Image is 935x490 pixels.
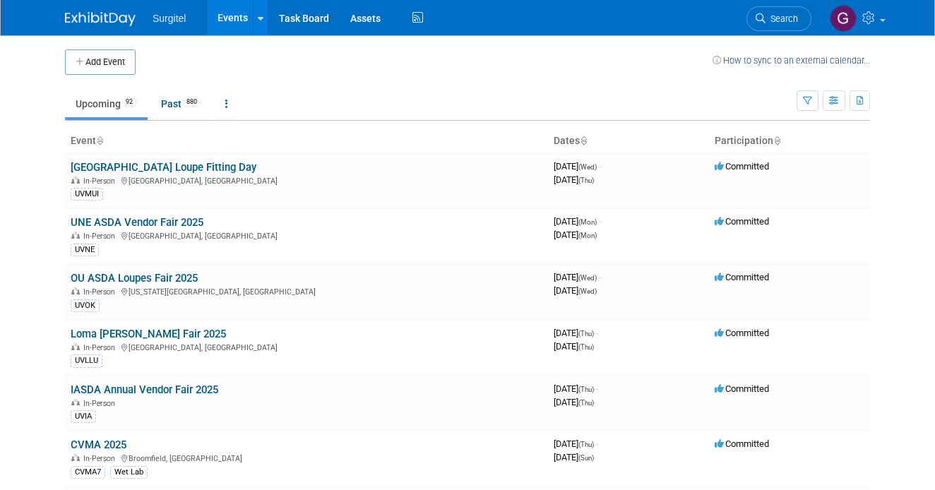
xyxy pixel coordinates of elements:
span: In-Person [83,177,119,186]
span: (Thu) [578,441,594,448]
span: Committed [715,272,769,282]
span: (Wed) [578,163,597,171]
span: Committed [715,328,769,338]
span: [DATE] [554,452,594,462]
th: Dates [548,129,709,153]
a: Past880 [150,90,212,117]
span: In-Person [83,454,119,463]
a: Sort by Participation Type [773,135,780,146]
span: [DATE] [554,161,601,172]
a: UNE ASDA Vendor Fair 2025 [71,216,203,229]
span: Committed [715,216,769,227]
span: [DATE] [554,328,598,338]
th: Participation [709,129,870,153]
span: 92 [121,97,137,107]
span: [DATE] [554,397,594,407]
button: Add Event [65,49,136,75]
img: ExhibitDay [65,12,136,26]
a: How to sync to an external calendar... [713,55,870,66]
span: Search [766,13,798,24]
span: - [599,216,601,227]
a: Sort by Start Date [580,135,587,146]
a: Upcoming92 [65,90,148,117]
span: [DATE] [554,438,598,449]
span: [DATE] [554,174,594,185]
img: In-Person Event [71,287,80,294]
span: (Mon) [578,218,597,226]
a: OU ASDA Loupes Fair 2025 [71,272,198,285]
span: [DATE] [554,383,598,394]
span: 880 [182,97,201,107]
div: [GEOGRAPHIC_DATA], [GEOGRAPHIC_DATA] [71,229,542,241]
a: Sort by Event Name [96,135,103,146]
img: In-Person Event [71,343,80,350]
div: CVMA7 [71,466,105,479]
span: Surgitel [153,13,186,24]
span: In-Person [83,399,119,408]
span: [DATE] [554,285,597,296]
a: [GEOGRAPHIC_DATA] Loupe Fitting Day [71,161,256,174]
span: [DATE] [554,341,594,352]
span: (Thu) [578,399,594,407]
span: (Sun) [578,454,594,462]
th: Event [65,129,548,153]
span: Committed [715,161,769,172]
div: [US_STATE][GEOGRAPHIC_DATA], [GEOGRAPHIC_DATA] [71,285,542,297]
div: UVLLU [71,354,102,367]
span: (Thu) [578,386,594,393]
span: (Wed) [578,274,597,282]
div: UVNE [71,244,99,256]
span: (Wed) [578,287,597,295]
a: Search [746,6,811,31]
span: (Thu) [578,177,594,184]
span: - [599,161,601,172]
div: UVMUI [71,188,103,201]
span: - [599,272,601,282]
div: Broomfield, [GEOGRAPHIC_DATA] [71,452,542,463]
img: In-Person Event [71,232,80,239]
span: - [596,383,598,394]
img: In-Person Event [71,177,80,184]
span: [DATE] [554,216,601,227]
span: Committed [715,438,769,449]
span: [DATE] [554,272,601,282]
a: Loma [PERSON_NAME] Fair 2025 [71,328,226,340]
span: (Mon) [578,232,597,239]
div: UVIA [71,410,96,423]
img: Greg Smith [830,5,857,32]
img: In-Person Event [71,399,80,406]
span: [DATE] [554,229,597,240]
span: Committed [715,383,769,394]
span: In-Person [83,343,119,352]
span: (Thu) [578,330,594,337]
div: Wet Lab [110,466,148,479]
span: - [596,328,598,338]
a: CVMA 2025 [71,438,126,451]
div: UVOK [71,299,100,312]
div: [GEOGRAPHIC_DATA], [GEOGRAPHIC_DATA] [71,341,542,352]
span: - [596,438,598,449]
span: In-Person [83,287,119,297]
span: In-Person [83,232,119,241]
img: In-Person Event [71,454,80,461]
a: IASDA Annual Vendor Fair 2025 [71,383,218,396]
div: [GEOGRAPHIC_DATA], [GEOGRAPHIC_DATA] [71,174,542,186]
span: (Thu) [578,343,594,351]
